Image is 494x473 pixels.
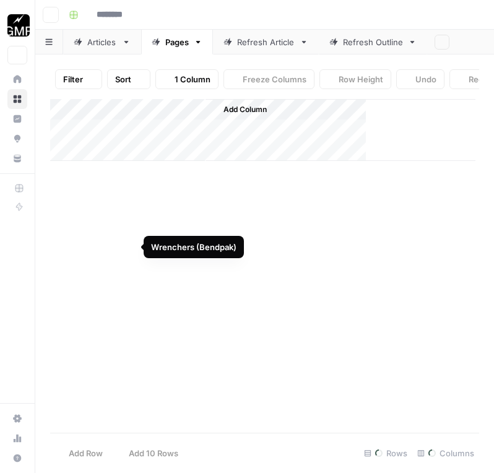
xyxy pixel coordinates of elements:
[7,89,27,109] a: Browse
[412,443,479,463] div: Columns
[7,109,27,129] a: Insights
[155,69,219,89] button: 1 Column
[110,443,186,463] button: Add 10 Rows
[469,73,488,85] span: Redo
[55,69,102,89] button: Filter
[50,443,110,463] button: Add Row
[223,69,314,89] button: Freeze Columns
[7,14,30,37] img: Growth Marketing Pro Logo
[69,447,103,459] span: Add Row
[243,73,306,85] span: Freeze Columns
[87,36,117,48] div: Articles
[207,102,272,118] button: Add Column
[7,69,27,89] a: Home
[213,30,319,54] a: Refresh Article
[165,36,189,48] div: Pages
[343,36,403,48] div: Refresh Outline
[175,73,210,85] span: 1 Column
[223,104,267,115] span: Add Column
[319,30,427,54] a: Refresh Outline
[339,73,383,85] span: Row Height
[319,69,391,89] button: Row Height
[7,10,27,41] button: Workspace: Growth Marketing Pro
[7,409,27,428] a: Settings
[7,129,27,149] a: Opportunities
[396,69,444,89] button: Undo
[415,73,436,85] span: Undo
[107,69,150,89] button: Sort
[63,73,83,85] span: Filter
[237,36,295,48] div: Refresh Article
[115,73,131,85] span: Sort
[7,448,27,468] button: Help + Support
[359,443,412,463] div: Rows
[7,149,27,168] a: Your Data
[63,30,141,54] a: Articles
[141,30,213,54] a: Pages
[7,428,27,448] a: Usage
[129,447,178,459] span: Add 10 Rows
